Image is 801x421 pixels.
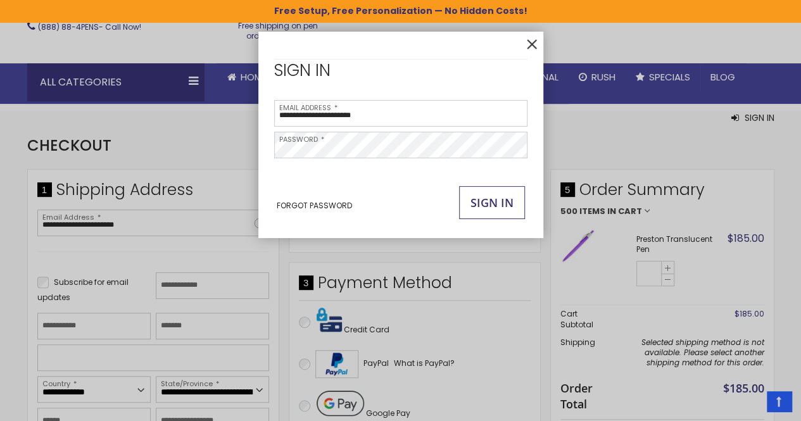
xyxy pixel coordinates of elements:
span: Forgot Password [277,200,352,211]
span: Sign In [470,195,514,210]
strong: Sign In [274,59,331,82]
button: Sign In [459,186,525,219]
a: Forgot Password [277,201,352,211]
